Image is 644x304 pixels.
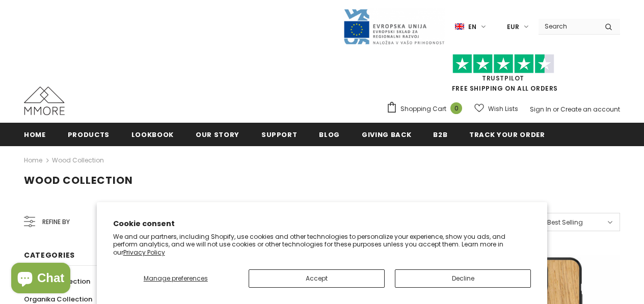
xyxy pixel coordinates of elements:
[455,22,464,31] img: i-lang-1.png
[261,130,298,140] span: support
[507,22,519,32] span: EUR
[386,101,467,117] a: Shopping Cart 0
[343,8,445,45] img: Javni Razpis
[24,123,46,146] a: Home
[468,22,476,32] span: en
[24,250,75,260] span: Categories
[488,104,518,114] span: Wish Lists
[196,123,239,146] a: Our Story
[362,130,411,140] span: Giving back
[400,104,446,114] span: Shopping Cart
[474,100,518,118] a: Wish Lists
[113,218,531,229] h2: Cookie consent
[113,233,531,257] p: We and our partners, including Shopify, use cookies and other technologies to personalize your ex...
[319,130,340,140] span: Blog
[395,269,531,288] button: Decline
[24,87,65,115] img: MMORE Cases
[547,217,583,228] span: Best Selling
[24,154,42,167] a: Home
[24,294,92,304] span: Organika Collection
[68,123,110,146] a: Products
[113,269,238,288] button: Manage preferences
[261,123,298,146] a: support
[433,123,447,146] a: B2B
[123,248,165,257] a: Privacy Policy
[482,74,524,82] a: Trustpilot
[42,216,70,228] span: Refine by
[68,130,110,140] span: Products
[452,54,554,74] img: Trust Pilot Stars
[131,130,174,140] span: Lookbook
[52,156,104,164] a: Wood Collection
[343,22,445,31] a: Javni Razpis
[539,19,597,34] input: Search Site
[8,263,73,296] inbox-online-store-chat: Shopify online store chat
[386,59,620,93] span: FREE SHIPPING ON ALL ORDERS
[24,173,133,187] span: Wood Collection
[196,130,239,140] span: Our Story
[24,130,46,140] span: Home
[144,274,208,283] span: Manage preferences
[469,130,545,140] span: Track your order
[249,269,385,288] button: Accept
[469,123,545,146] a: Track your order
[553,105,559,114] span: or
[560,105,620,114] a: Create an account
[131,123,174,146] a: Lookbook
[362,123,411,146] a: Giving back
[319,123,340,146] a: Blog
[530,105,551,114] a: Sign In
[450,102,462,114] span: 0
[433,130,447,140] span: B2B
